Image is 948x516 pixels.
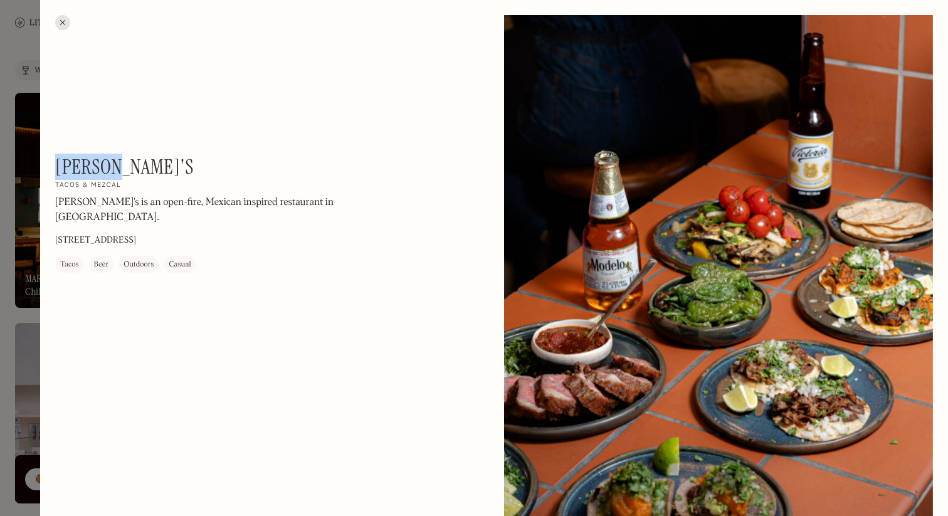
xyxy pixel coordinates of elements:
div: Casual [169,258,191,271]
div: Tacos [60,258,79,271]
div: Outdoors [124,258,154,271]
p: [STREET_ADDRESS] [55,234,136,247]
h2: Tacos & mezcal [55,181,121,190]
p: [PERSON_NAME]'s is an open-fire, Mexican inspired restaurant in [GEOGRAPHIC_DATA]. [55,195,394,225]
h1: [PERSON_NAME]'s [55,155,194,179]
div: Beer [94,258,109,271]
